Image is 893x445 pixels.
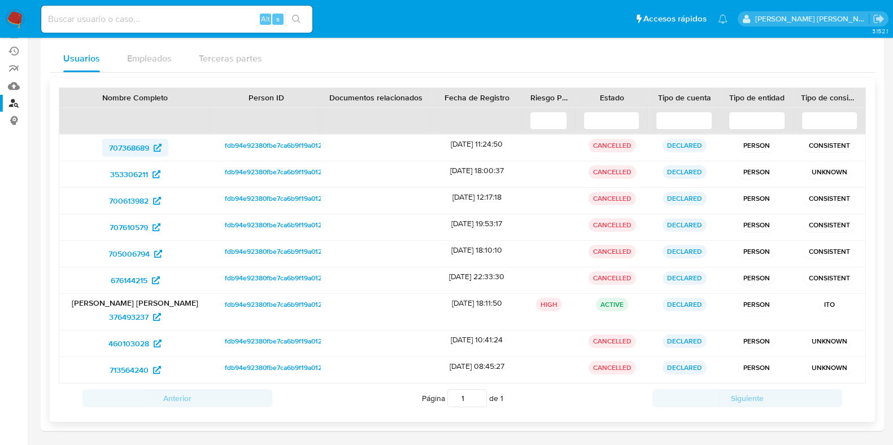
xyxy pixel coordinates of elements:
input: Buscar usuario o caso... [41,12,312,27]
a: Salir [873,13,885,25]
a: Notificaciones [718,14,728,24]
span: Alt [261,14,270,24]
span: 3.152.1 [872,27,887,36]
p: juan.montanobonaga@mercadolibre.com.co [755,14,869,24]
span: s [276,14,280,24]
span: Accesos rápidos [643,13,707,25]
button: search-icon [285,11,308,27]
